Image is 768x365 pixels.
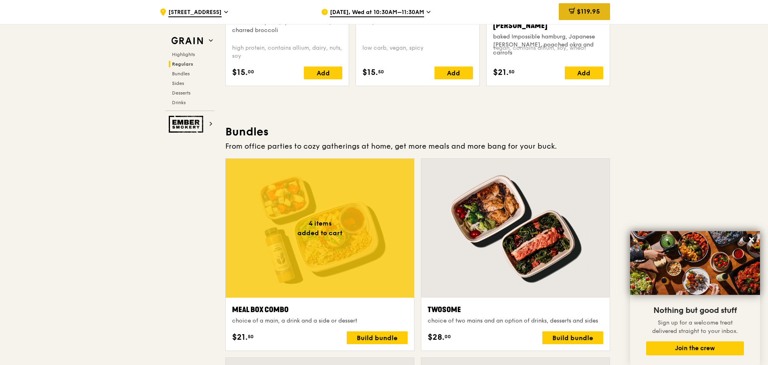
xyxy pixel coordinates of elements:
[509,69,515,75] span: 50
[232,44,342,60] div: high protein, contains allium, dairy, nuts, soy
[248,333,254,340] span: 50
[232,67,248,79] span: $15.
[652,319,738,335] span: Sign up for a welcome treat delivered straight to your inbox.
[172,100,186,105] span: Drinks
[347,331,408,344] div: Build bundle
[172,81,184,86] span: Sides
[168,8,222,17] span: [STREET_ADDRESS]
[304,67,342,79] div: Add
[493,44,603,60] div: vegan, contains allium, soy, wheat
[428,304,603,315] div: Twosome
[378,69,384,75] span: 50
[445,333,451,340] span: 00
[428,317,603,325] div: choice of two mains and an option of drinks, desserts and sides
[653,306,737,315] span: Nothing but good stuff
[172,52,195,57] span: Highlights
[232,304,408,315] div: Meal Box Combo
[330,8,424,17] span: [DATE], Wed at 10:30AM–11:30AM
[630,231,760,295] img: DSC07876-Edit02-Large.jpeg
[225,141,610,152] div: From office parties to cozy gatherings at home, get more meals and more bang for your buck.
[225,125,610,139] h3: Bundles
[172,61,193,67] span: Regulars
[172,71,190,77] span: Bundles
[646,341,744,355] button: Join the crew
[493,33,603,57] div: baked Impossible hamburg, Japanese [PERSON_NAME], poached okra and carrots
[362,44,473,60] div: low carb, vegan, spicy
[169,116,206,133] img: Ember Smokery web logo
[577,8,600,15] span: $119.95
[232,331,248,343] span: $21.
[232,317,408,325] div: choice of a main, a drink and a side or dessert
[248,69,254,75] span: 00
[435,67,473,79] div: Add
[493,67,509,79] span: $21.
[542,331,603,344] div: Build bundle
[565,67,603,79] div: Add
[745,233,758,246] button: Close
[428,331,445,343] span: $28.
[362,67,378,79] span: $15.
[172,90,190,96] span: Desserts
[169,34,206,48] img: Grain web logo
